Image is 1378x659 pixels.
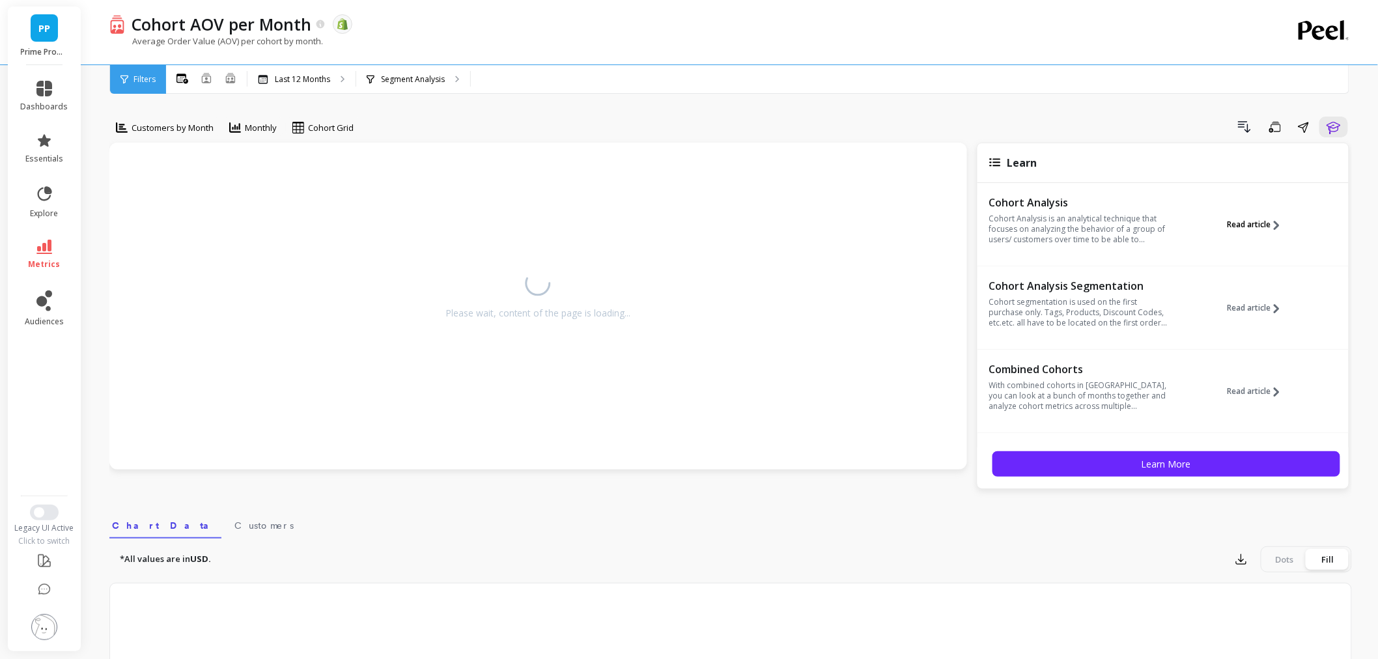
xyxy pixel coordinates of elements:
img: header icon [109,14,125,33]
span: dashboards [21,102,68,112]
p: Combined Cohorts [989,363,1168,376]
span: audiences [25,316,64,327]
span: Learn [1007,156,1037,170]
button: Read article [1227,361,1289,421]
button: Learn More [992,451,1340,477]
button: Read article [1227,195,1289,255]
div: Please wait, content of the page is loading... [445,307,631,320]
span: explore [31,208,59,219]
img: api.shopify.svg [337,18,348,30]
span: Learn More [1142,458,1191,470]
span: Read article [1227,303,1271,313]
button: Switch to New UI [30,505,59,520]
div: Fill [1306,549,1349,570]
span: Read article [1227,219,1271,230]
span: metrics [29,259,61,270]
p: Cohort segmentation is used on the first purchase only. Tags, Products, Discount Codes, etc.etc. ... [989,297,1168,328]
button: Read article [1227,278,1289,338]
p: *All values are in [120,553,211,566]
p: Average Order Value (AOV) per cohort by month. [109,35,323,47]
p: Cohort Analysis is an analytical technique that focuses on analyzing the behavior of a group of u... [989,214,1168,245]
span: Customers [234,519,294,532]
nav: Tabs [109,509,1352,539]
p: Cohort Analysis [989,196,1168,209]
span: Chart Data [112,519,219,532]
p: Last 12 Months [275,74,330,85]
span: Read article [1227,386,1271,397]
p: Cohort Analysis Segmentation [989,279,1168,292]
strong: USD. [190,553,211,565]
span: Monthly [245,122,277,134]
div: Dots [1263,549,1306,570]
p: With combined cohorts in [GEOGRAPHIC_DATA], you can look at a bunch of months together and analyz... [989,380,1168,412]
span: PP [38,21,50,36]
span: essentials [25,154,63,164]
span: Filters [134,74,156,85]
span: Cohort Grid [308,122,354,134]
p: Prime Prometics™ [21,47,68,57]
div: Legacy UI Active [8,523,81,533]
img: profile picture [31,614,57,640]
p: Segment Analysis [381,74,445,85]
span: Customers by Month [132,122,214,134]
div: Click to switch [8,536,81,546]
p: Cohort AOV per Month [132,13,311,35]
